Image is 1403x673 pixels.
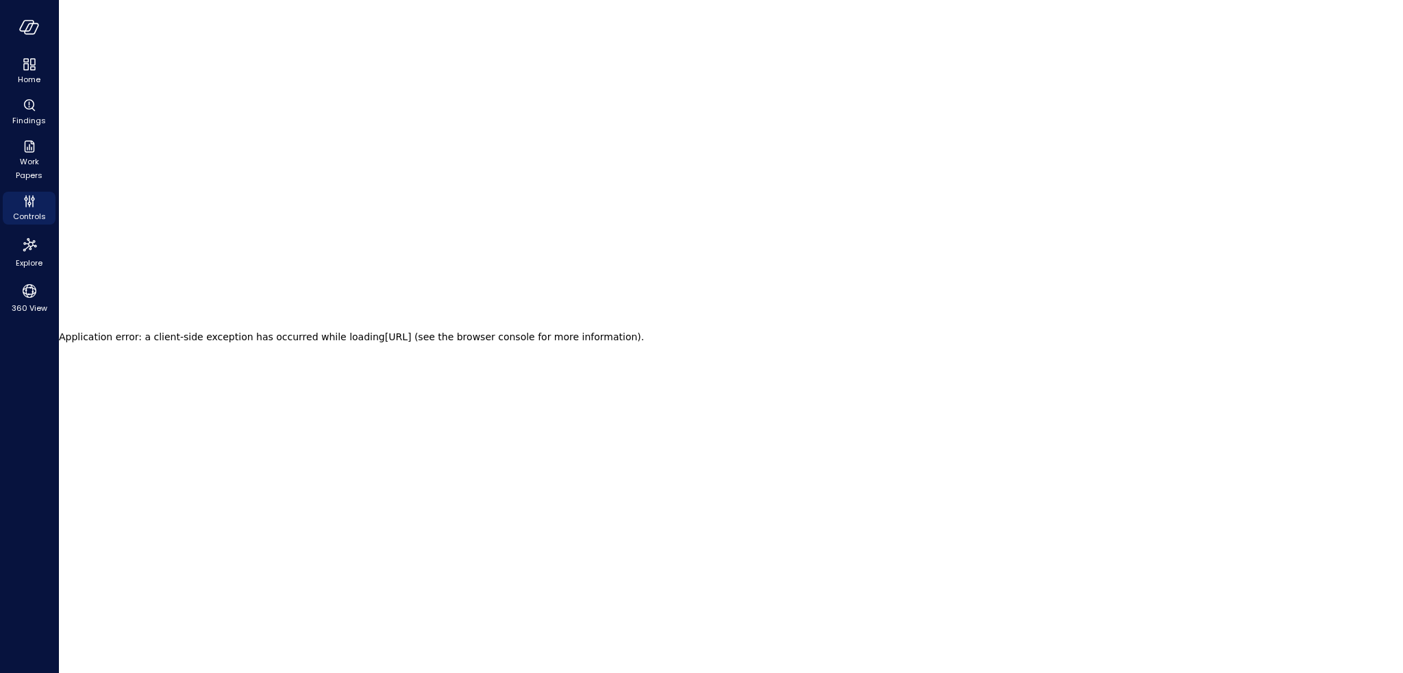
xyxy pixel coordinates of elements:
div: Controls [3,192,55,225]
span: Findings [12,114,46,127]
h2: Application error: a client-side exception has occurred while loading [URL] (see the browser cons... [59,327,644,346]
span: Explore [16,256,42,270]
div: Work Papers [3,137,55,183]
div: Findings [3,96,55,129]
div: Home [3,55,55,88]
span: Work Papers [8,155,50,182]
span: 360 View [12,301,47,315]
span: Controls [13,209,46,223]
div: 360 View [3,279,55,316]
span: Home [18,73,40,86]
div: Explore [3,233,55,271]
